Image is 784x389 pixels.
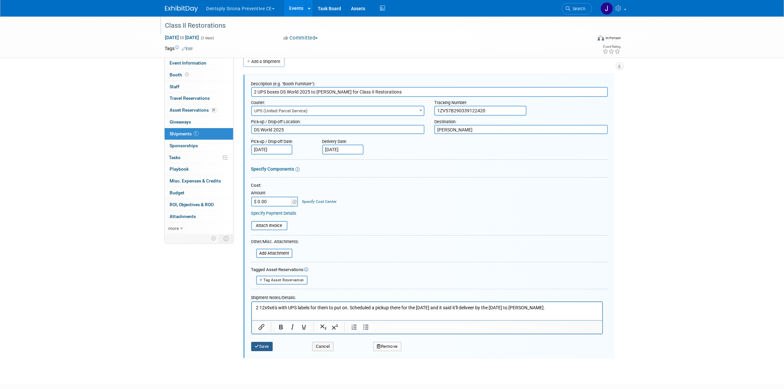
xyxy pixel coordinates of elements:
[605,36,621,41] div: In-Person
[251,136,312,145] div: Pick-up / Drop-off Date:
[170,96,210,101] span: Travel Reservations
[170,119,191,125] span: Giveaways
[571,6,586,11] span: Search
[165,152,233,163] a: Tasks
[252,106,424,116] span: UPS (United Parcel Service)
[211,108,217,113] span: 31
[601,2,613,15] img: Justin Newborn
[165,69,233,81] a: Booth
[251,116,425,125] div: Pick-up / Drop-off Location:
[170,107,217,113] span: Asset Reservations
[170,60,207,66] span: Event Information
[286,322,298,332] button: Italic
[165,128,233,140] a: Shipments1
[165,116,233,128] a: Giveaways
[165,199,233,210] a: ROI, Objectives & ROO
[275,322,286,332] button: Bold
[434,116,608,125] div: Destination:
[165,211,233,222] a: Attachments
[163,20,582,32] div: Class II Restorations
[360,322,371,332] button: Bullet list
[251,239,299,246] div: Other/Misc. Attachments:
[251,166,294,172] a: Specify Components
[165,35,200,41] span: [DATE] [DATE]
[252,302,602,320] iframe: Rich Text Area
[251,97,425,106] div: Courier:
[598,35,604,41] img: Format-Inperson.png
[165,187,233,199] a: Budget
[170,143,198,148] span: Sponsorships
[373,342,402,351] button: Remove
[317,322,329,332] button: Subscript
[165,223,233,234] a: more
[251,190,299,197] div: Amount
[251,182,608,189] div: Cost:
[251,292,603,301] div: Shipment Notes/Details:
[603,45,620,48] div: Event Rating
[251,342,273,351] button: Save
[165,140,233,152] a: Sponsorships
[264,278,304,282] span: Tag Asset Reservation
[165,6,198,12] img: ExhibitDay
[562,3,592,14] a: Search
[170,190,185,195] span: Budget
[251,267,608,273] div: Tagged Asset Reservations:
[251,211,297,216] a: Specify Payment Details
[256,322,267,332] button: Insert/edit link
[329,322,340,332] button: Superscript
[169,155,181,160] span: Tasks
[312,342,334,351] button: Cancel
[165,104,233,116] a: Asset Reservations31
[169,226,179,231] span: more
[165,93,233,104] a: Travel Reservations
[182,46,193,51] a: Edit
[251,106,425,116] span: UPS (United Parcel Service)
[201,36,214,40] span: (2 days)
[165,81,233,93] a: Staff
[170,202,214,207] span: ROI, Objectives & ROO
[194,131,199,136] span: 1
[348,322,360,332] button: Numbered list
[170,131,199,136] span: Shipments
[165,57,233,69] a: Event Information
[184,72,190,77] span: Booth not reserved yet
[434,125,608,134] textarea: [PERSON_NAME]
[170,178,221,183] span: Misc. Expenses & Credits
[553,34,621,44] div: Event Format
[298,322,309,332] button: Underline
[170,214,196,219] span: Attachments
[251,78,608,87] div: Description (e.g. "Booth Furniture"):
[243,56,284,67] a: Add a Shipment
[281,35,320,42] button: Committed
[322,136,404,145] div: Delivery Date:
[170,166,189,172] span: Playbook
[165,163,233,175] a: Playbook
[220,234,233,243] td: Toggle Event Tabs
[256,276,308,285] button: Tag Asset Reservation
[179,35,185,40] span: to
[434,97,608,106] div: Tracking Number:
[170,84,180,89] span: Staff
[302,199,337,204] a: Specify Cost Center
[165,175,233,187] a: Misc. Expenses & Credits
[208,234,220,243] td: Personalize Event Tab Strip
[170,72,190,77] span: Booth
[165,45,193,52] td: Tags
[251,125,425,134] textarea: DS World 2025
